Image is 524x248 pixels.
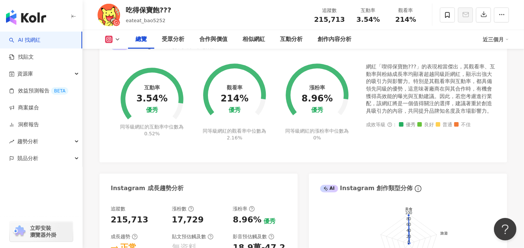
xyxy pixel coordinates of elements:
[233,233,274,240] div: 影音預估觸及數
[10,221,73,242] a: chrome extension立即安裝 瀏覽器外掛
[314,7,345,14] div: 追蹤數
[414,184,423,193] span: info-circle
[12,225,27,237] img: chrome extension
[144,131,160,136] span: 0.52%
[313,135,321,141] span: 0%
[264,217,276,225] div: 優秀
[405,210,412,215] text: 100
[233,214,261,226] div: 8.96%
[436,122,452,128] span: 普通
[9,139,14,144] span: rise
[30,225,56,238] span: 立即安裝 瀏覽器外掛
[242,35,265,44] div: 相似網紅
[9,121,39,129] a: 洞察報告
[172,206,194,212] div: 漲粉數
[285,128,350,141] div: 同等級網紅的漲粉率中位數為
[494,218,516,240] iframe: Help Scout Beacon - Open
[17,133,38,150] span: 趨勢分析
[314,15,345,23] span: 215,713
[233,206,255,212] div: 漲粉率
[126,18,166,23] span: eateat_bao5252
[320,184,413,192] div: Instagram 創作類型分佈
[6,10,46,25] img: logo
[136,94,167,104] div: 3.54%
[280,35,303,44] div: 互動分析
[407,228,411,233] text: 40
[136,35,147,44] div: 總覽
[318,35,351,44] div: 創作內容分析
[111,214,148,226] div: 215,713
[162,35,184,44] div: 受眾分析
[454,122,471,128] span: 不佳
[172,214,204,226] div: 17,729
[111,206,125,212] div: 追蹤數
[399,122,416,128] span: 優秀
[407,222,411,227] text: 60
[311,107,323,114] div: 優秀
[9,87,68,95] a: 效益預測報告BETA
[301,94,333,104] div: 8.96%
[111,184,184,192] div: Instagram 成長趨勢分析
[395,16,416,23] span: 214%
[441,231,448,235] text: 旅遊
[119,124,185,137] div: 同等級網紅的互動率中位數為
[366,122,496,128] div: 成效等級 ：
[417,122,434,128] span: 良好
[9,104,39,112] a: 商案媒合
[126,5,171,15] div: 吃得保寶飽???
[146,107,158,114] div: 優秀
[366,63,496,115] div: 網紅「喫得保寶飽???」的表現相當傑出，其觀看率、互動率與粉絲成長率均顯著超越同級距網紅，顯示出強大的吸引力與影響力。特別是其觀看率與互動率，都具備領先同級的優勢，這意味著廠商在與其合作時，有機...
[199,35,227,44] div: 合作與價值
[391,7,420,14] div: 觀看率
[407,234,411,238] text: 20
[144,85,160,91] div: 互動率
[483,33,509,45] div: 近三個月
[17,65,33,82] span: 資源庫
[9,36,41,44] a: searchAI 找網紅
[172,233,214,240] div: 貼文預估觸及數
[407,216,411,221] text: 80
[357,16,380,23] span: 3.54%
[9,53,34,61] a: 找貼文
[221,94,248,104] div: 214%
[354,7,382,14] div: 互動率
[98,4,120,26] img: KOL Avatar
[111,233,138,240] div: 成長趨勢
[408,240,410,244] text: 0
[227,135,242,141] span: 2.16%
[309,85,325,91] div: 漲粉率
[202,128,268,141] div: 同等級網紅的觀看率中位數為
[229,107,241,114] div: 優秀
[17,150,38,167] span: 競品分析
[320,185,338,192] div: AI
[227,85,242,91] div: 觀看率
[405,207,413,211] text: 美食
